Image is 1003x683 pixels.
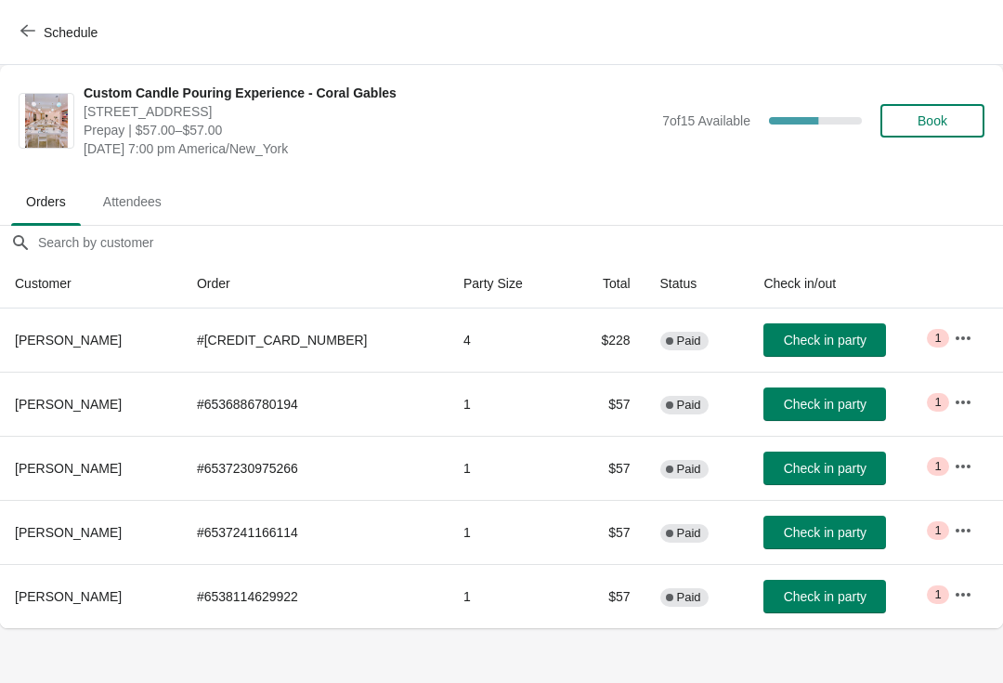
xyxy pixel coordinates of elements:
[25,94,69,148] img: Custom Candle Pouring Experience - Coral Gables
[934,587,941,602] span: 1
[677,590,701,605] span: Paid
[182,500,449,564] td: # 6537241166114
[449,500,567,564] td: 1
[763,387,886,421] button: Check in party
[784,333,866,348] span: Check in party
[37,226,1003,259] input: Search by customer
[567,259,645,309] th: Total
[88,185,176,218] span: Attendees
[934,523,941,538] span: 1
[567,500,645,564] td: $57
[9,16,112,49] button: Schedule
[15,589,122,604] span: [PERSON_NAME]
[934,331,941,346] span: 1
[677,398,701,413] span: Paid
[449,259,567,309] th: Party Size
[677,526,701,541] span: Paid
[449,372,567,436] td: 1
[84,102,653,121] span: [STREET_ADDRESS]
[567,309,645,372] td: $228
[763,516,886,549] button: Check in party
[84,121,653,139] span: Prepay | $57.00–$57.00
[677,334,701,348] span: Paid
[763,323,886,357] button: Check in party
[84,139,653,158] span: [DATE] 7:00 pm America/New_York
[11,185,81,218] span: Orders
[84,84,653,102] span: Custom Candle Pouring Experience - Coral Gables
[449,309,567,372] td: 4
[763,580,886,613] button: Check in party
[15,397,122,412] span: [PERSON_NAME]
[15,461,122,476] span: [PERSON_NAME]
[449,564,567,628] td: 1
[784,397,866,412] span: Check in party
[567,564,645,628] td: $57
[182,259,449,309] th: Order
[784,525,866,540] span: Check in party
[784,461,866,476] span: Check in party
[567,372,645,436] td: $57
[182,564,449,628] td: # 6538114629922
[567,436,645,500] td: $57
[763,452,886,485] button: Check in party
[15,525,122,540] span: [PERSON_NAME]
[918,113,947,128] span: Book
[182,309,449,372] td: # [CREDIT_CARD_NUMBER]
[934,459,941,474] span: 1
[662,113,750,128] span: 7 of 15 Available
[645,259,749,309] th: Status
[182,372,449,436] td: # 6536886780194
[15,333,122,348] span: [PERSON_NAME]
[880,104,984,138] button: Book
[44,25,98,40] span: Schedule
[784,589,866,604] span: Check in party
[677,462,701,477] span: Paid
[182,436,449,500] td: # 6537230975266
[749,259,938,309] th: Check in/out
[934,395,941,410] span: 1
[449,436,567,500] td: 1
